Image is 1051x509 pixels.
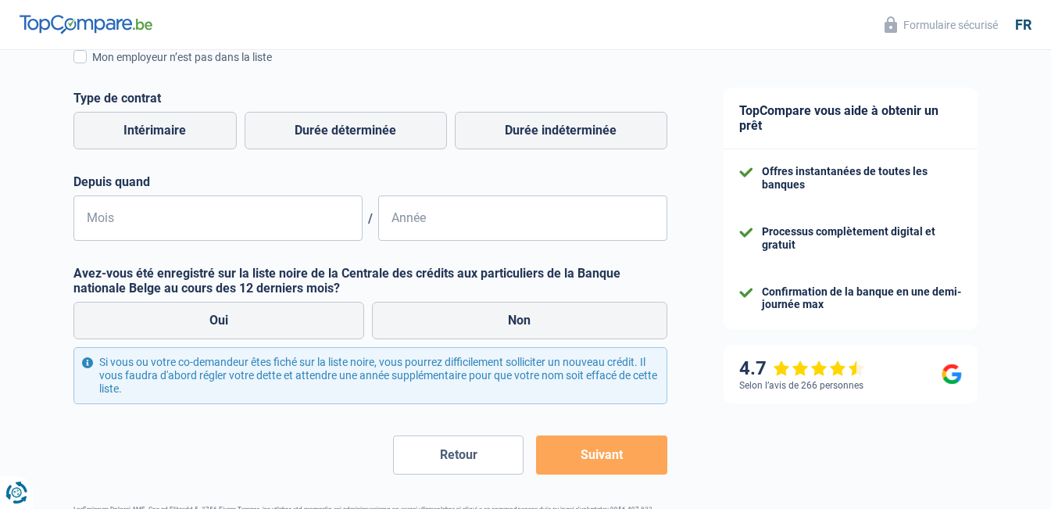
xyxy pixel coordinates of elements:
div: fr [1015,16,1031,34]
button: Retour [393,436,524,475]
label: Durée déterminée [245,112,447,149]
div: Confirmation de la banque en une demi-journée max [762,285,962,312]
div: Processus complètement digital et gratuit [762,225,962,252]
div: Selon l’avis de 266 personnes [739,380,863,391]
img: Advertisement [4,82,5,83]
label: Intérimaire [73,112,237,149]
label: Type de contrat [73,91,667,106]
div: Si vous ou votre co-demandeur êtes fiché sur la liste noire, vous pourrez difficilement sollicite... [73,347,667,403]
label: Non [372,302,667,339]
img: TopCompare Logo [20,15,152,34]
div: Mon employeur n’est pas dans la liste [92,49,667,66]
div: Offres instantanées de toutes les banques [762,165,962,192]
label: Durée indéterminée [455,112,667,149]
button: Suivant [536,436,667,475]
label: Depuis quand [73,174,667,189]
label: Oui [73,302,365,339]
div: TopCompare vous aide à obtenir un prêt [724,88,978,149]
button: Formulaire sécurisé [875,12,1007,38]
input: MM [73,195,363,241]
label: Avez-vous été enregistré sur la liste noire de la Centrale des crédits aux particuliers de la Ban... [73,266,667,296]
input: AAAA [378,195,667,241]
span: / [363,211,378,226]
div: 4.7 [739,357,865,380]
